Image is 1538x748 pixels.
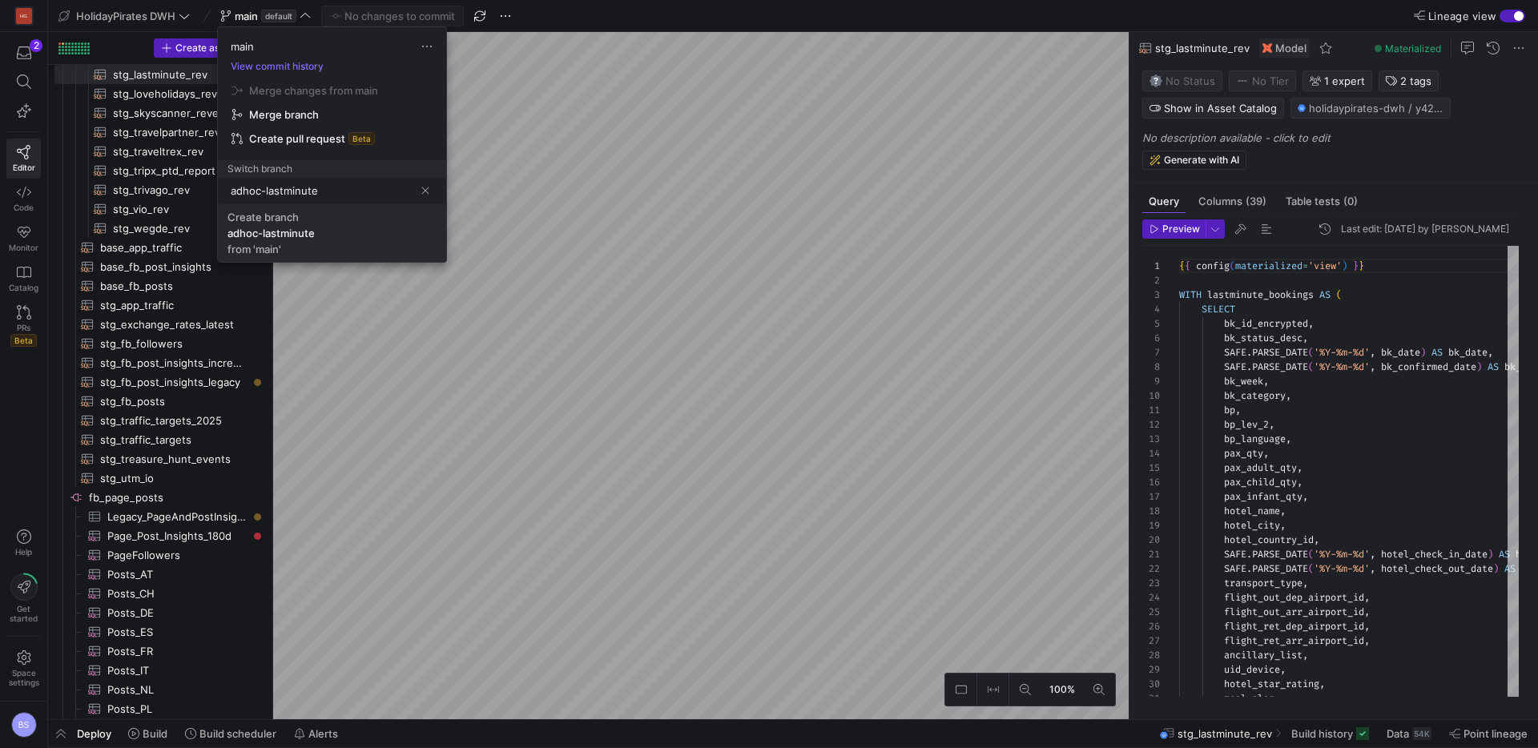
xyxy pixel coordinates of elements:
[224,127,440,151] button: Create pull requestBeta
[227,227,315,239] div: adhoc-lastminute
[227,211,299,223] div: Create branch
[218,204,446,262] button: Create branchadhoc-lastminutefrom 'main'
[249,132,345,145] span: Create pull request
[227,243,281,255] div: from 'main'
[249,108,319,121] span: Merge branch
[231,40,254,53] span: main
[218,61,336,72] button: View commit history
[348,132,375,145] span: Beta
[224,103,440,127] button: Merge branch
[231,184,414,197] input: Find or create a branch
